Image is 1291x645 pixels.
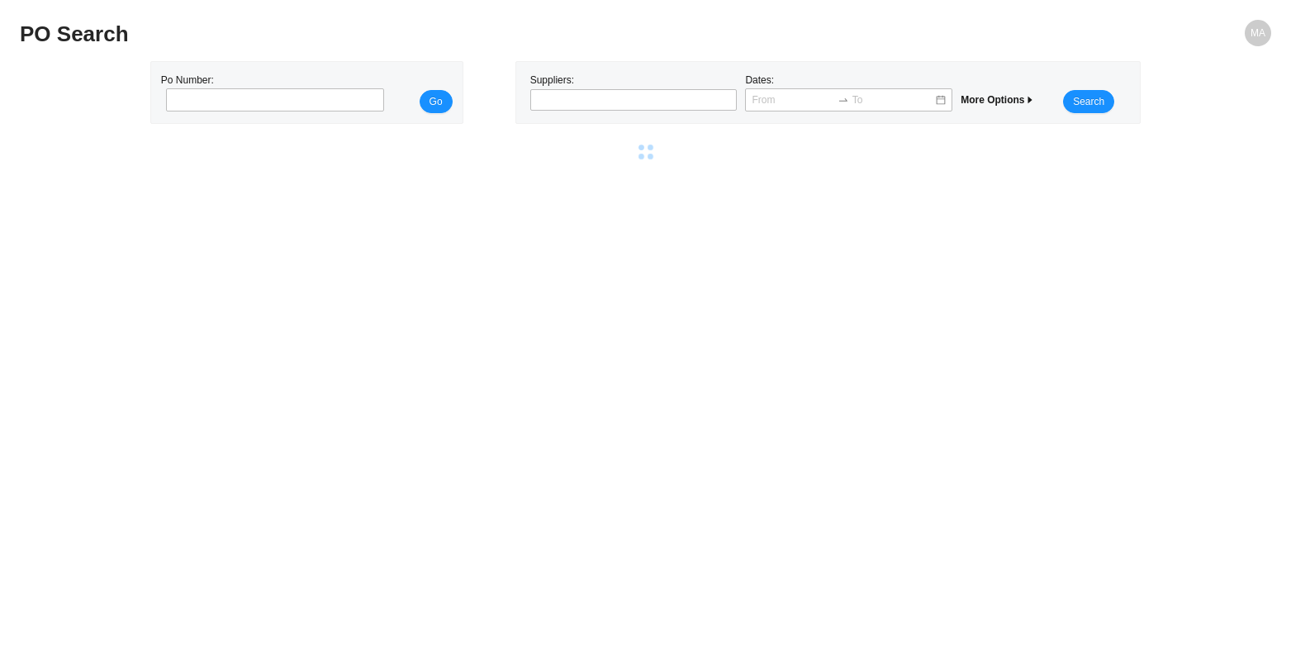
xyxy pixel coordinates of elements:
h2: PO Search [20,20,958,49]
span: to [838,94,849,106]
span: swap-right [838,94,849,106]
div: Po Number: [161,72,380,113]
span: More Options [961,94,1034,106]
div: Dates: [741,72,956,113]
span: Go [430,93,443,110]
input: To [852,92,934,108]
span: Search [1073,93,1104,110]
span: MA [1251,20,1265,46]
span: caret-right [1025,95,1035,105]
div: Suppliers: [526,72,742,113]
input: From [752,92,833,108]
button: Search [1063,90,1114,113]
button: Go [420,90,453,113]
